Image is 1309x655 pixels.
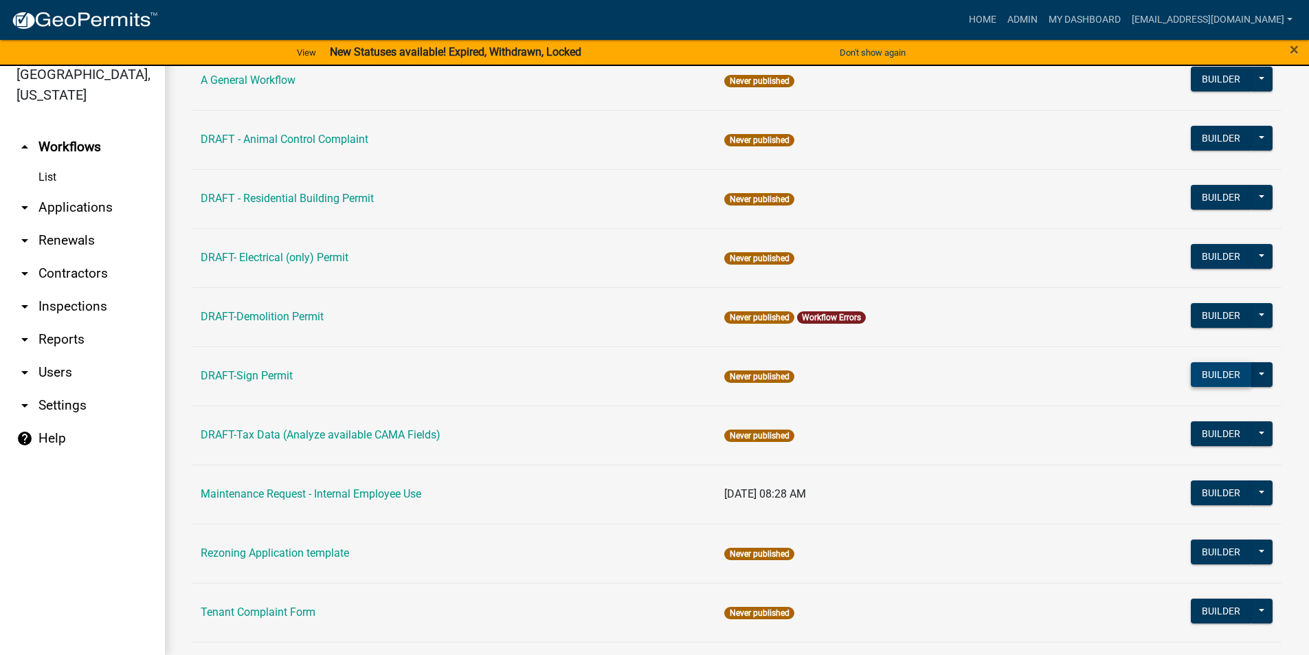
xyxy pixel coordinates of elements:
button: Builder [1191,540,1251,564]
i: help [16,430,33,447]
a: DRAFT-Sign Permit [201,369,293,382]
button: Builder [1191,362,1251,387]
a: DRAFT-Tax Data (Analyze available CAMA Fields) [201,428,440,441]
i: arrow_drop_down [16,199,33,216]
span: Never published [724,430,794,442]
span: Never published [724,370,794,383]
span: × [1290,40,1299,59]
button: Builder [1191,126,1251,151]
span: [DATE] 08:28 AM [724,487,806,500]
i: arrow_drop_down [16,331,33,348]
span: Never published [724,193,794,206]
a: Maintenance Request - Internal Employee Use [201,487,421,500]
a: Home [963,7,1002,33]
span: Never published [724,311,794,324]
a: A General Workflow [201,74,295,87]
i: arrow_drop_up [16,139,33,155]
button: Builder [1191,185,1251,210]
strong: New Statuses available! Expired, Withdrawn, Locked [330,45,581,58]
a: DRAFT - Animal Control Complaint [201,133,368,146]
button: Builder [1191,67,1251,91]
a: My Dashboard [1043,7,1126,33]
i: arrow_drop_down [16,265,33,282]
span: Never published [724,134,794,146]
a: [EMAIL_ADDRESS][DOMAIN_NAME] [1126,7,1298,33]
i: arrow_drop_down [16,232,33,249]
a: Tenant Complaint Form [201,606,315,619]
a: DRAFT - Residential Building Permit [201,192,374,205]
span: Never published [724,75,794,87]
span: Never published [724,548,794,560]
a: DRAFT-Demolition Permit [201,310,324,323]
i: arrow_drop_down [16,364,33,381]
a: Admin [1002,7,1043,33]
button: Builder [1191,303,1251,328]
button: Close [1290,41,1299,58]
button: Builder [1191,421,1251,446]
span: Never published [724,252,794,265]
button: Builder [1191,480,1251,505]
a: View [291,41,322,64]
button: Builder [1191,599,1251,623]
span: Never published [724,607,794,619]
a: Rezoning Application template [201,546,349,559]
button: Builder [1191,244,1251,269]
i: arrow_drop_down [16,397,33,414]
a: Workflow Errors [802,313,861,322]
i: arrow_drop_down [16,298,33,315]
button: Don't show again [834,41,911,64]
a: DRAFT- Electrical (only) Permit [201,251,348,264]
